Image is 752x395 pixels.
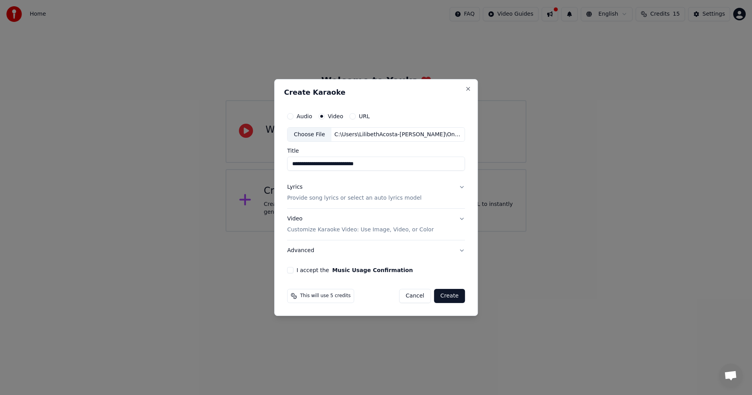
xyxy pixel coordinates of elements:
button: Create [434,289,465,303]
label: Title [287,148,465,154]
label: URL [359,114,370,119]
button: LyricsProvide song lyrics or select an auto lyrics model [287,177,465,209]
h2: Create Karaoke [284,89,468,96]
div: Lyrics [287,184,302,191]
div: Choose File [287,128,331,142]
button: I accept the [332,267,413,273]
div: C:\Users\LilibethAcosta-[PERSON_NAME]\OneDrive - Global Green Growth Institute\My references\Musi... [331,131,465,139]
label: Audio [296,114,312,119]
button: Cancel [399,289,431,303]
span: This will use 5 credits [300,293,351,299]
label: Video [328,114,343,119]
button: VideoCustomize Karaoke Video: Use Image, Video, or Color [287,209,465,240]
div: Video [287,215,434,234]
p: Customize Karaoke Video: Use Image, Video, or Color [287,226,434,234]
label: I accept the [296,267,413,273]
button: Advanced [287,240,465,261]
p: Provide song lyrics or select an auto lyrics model [287,195,421,202]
